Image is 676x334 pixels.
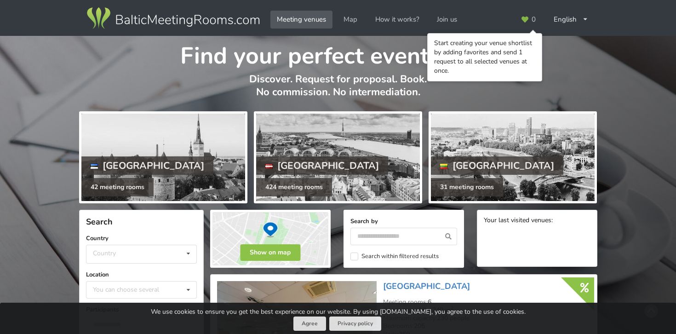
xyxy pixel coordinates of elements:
[81,178,154,196] div: 42 meeting rooms
[210,210,331,268] img: Show on map
[430,11,464,29] a: Join us
[293,317,326,331] button: Agree
[383,298,590,306] div: Meeting rooms:
[91,284,180,295] div: You can choose several
[428,298,431,306] strong: 6
[270,11,332,29] a: Meeting venues
[383,281,470,292] a: [GEOGRAPHIC_DATA]
[547,11,595,29] div: English
[93,249,116,257] div: Country
[256,156,389,175] div: [GEOGRAPHIC_DATA]
[350,217,457,226] label: Search by
[329,317,381,331] a: Privacy policy
[256,178,332,196] div: 424 meeting rooms
[484,217,590,225] div: Your last visited venues:
[429,111,597,203] a: [GEOGRAPHIC_DATA] 31 meeting rooms
[431,178,503,196] div: 31 meeting rooms
[434,39,535,75] div: Start creating your venue shortlist by adding favorites and send 1 request to all selected venues...
[79,36,597,71] h1: Find your perfect event space
[532,16,536,23] span: 0
[86,270,197,279] label: Location
[350,253,439,260] label: Search within filtered results
[86,234,197,243] label: Country
[369,11,426,29] a: How it works?
[240,244,300,261] button: Show on map
[79,73,597,108] p: Discover. Request for proposal. Book. No commission. No intermediation.
[431,156,563,175] div: [GEOGRAPHIC_DATA]
[85,6,261,31] img: Baltic Meeting Rooms
[254,111,422,203] a: [GEOGRAPHIC_DATA] 424 meeting rooms
[86,216,113,227] span: Search
[81,156,214,175] div: [GEOGRAPHIC_DATA]
[79,111,247,203] a: [GEOGRAPHIC_DATA] 42 meeting rooms
[337,11,364,29] a: Map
